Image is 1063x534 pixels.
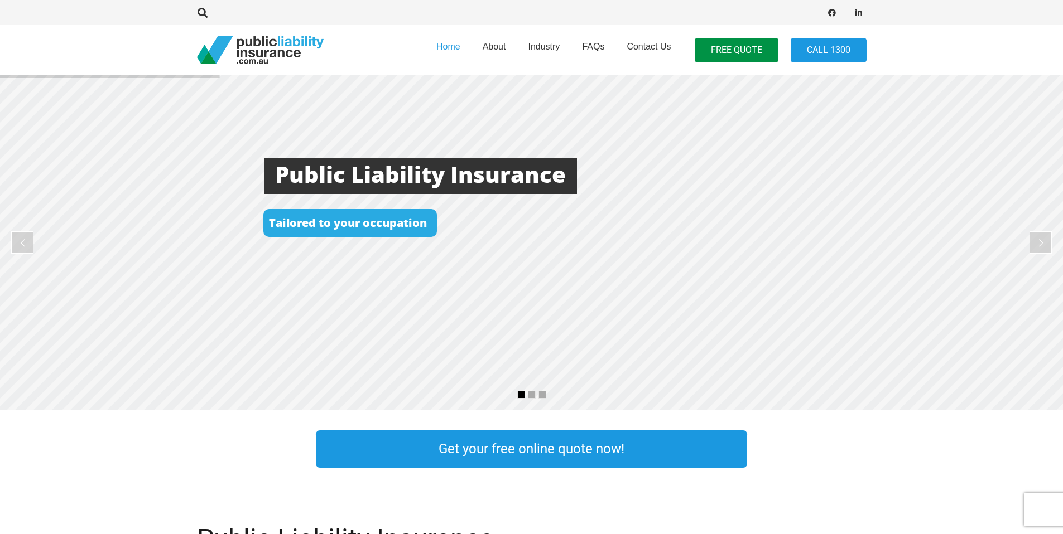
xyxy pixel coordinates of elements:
[517,22,571,79] a: Industry
[192,8,214,18] a: Search
[316,430,747,468] a: Get your free online quote now!
[472,22,517,79] a: About
[769,428,888,470] a: Link
[483,42,506,51] span: About
[791,38,867,63] a: Call 1300
[627,42,671,51] span: Contact Us
[197,36,324,64] a: pli_logotransparent
[436,42,460,51] span: Home
[528,42,560,51] span: Industry
[175,428,294,470] a: Link
[695,38,778,63] a: FREE QUOTE
[425,22,472,79] a: Home
[851,5,867,21] a: LinkedIn
[582,42,604,51] span: FAQs
[824,5,840,21] a: Facebook
[615,22,682,79] a: Contact Us
[571,22,615,79] a: FAQs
